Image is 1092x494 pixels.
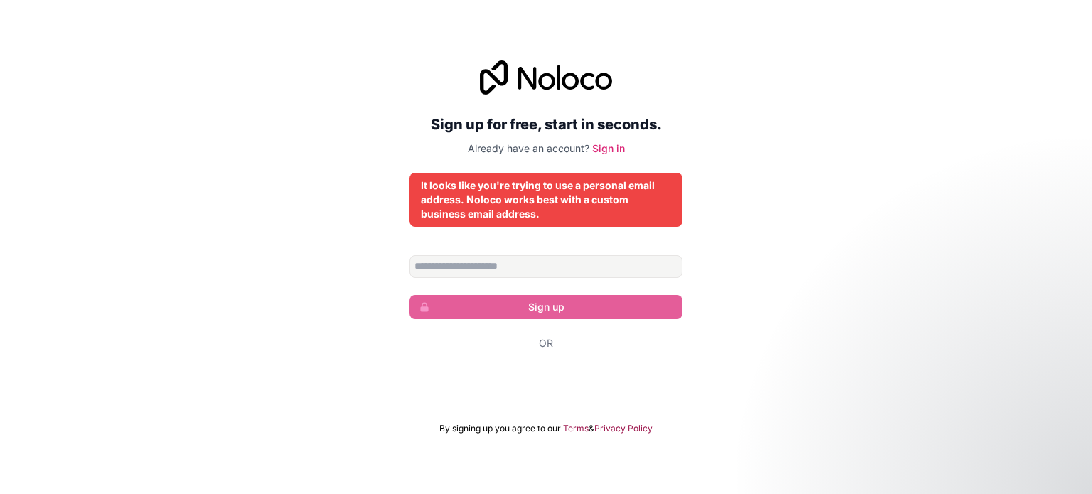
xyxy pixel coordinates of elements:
[409,255,682,278] input: Email address
[808,387,1092,487] iframe: Intercom notifications message
[594,423,653,434] a: Privacy Policy
[468,142,589,154] span: Already have an account?
[592,142,625,154] a: Sign in
[439,423,561,434] span: By signing up you agree to our
[563,423,589,434] a: Terms
[409,295,682,319] button: Sign up
[402,366,690,397] iframe: Tlačítko Přihlášení přes Google
[409,112,682,137] h2: Sign up for free, start in seconds.
[539,336,553,350] span: Or
[589,423,594,434] span: &
[421,178,671,221] div: It looks like you're trying to use a personal email address. Noloco works best with a custom busi...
